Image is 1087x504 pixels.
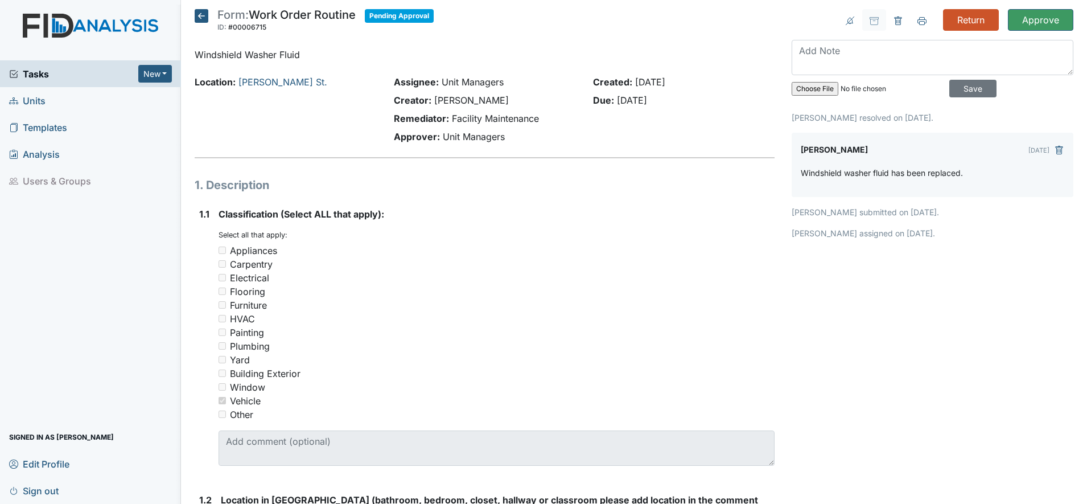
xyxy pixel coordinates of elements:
[1008,9,1073,31] input: Approve
[365,9,434,23] span: Pending Approval
[217,8,249,22] span: Form:
[394,76,439,88] strong: Assignee:
[443,131,505,142] span: Unit Managers
[230,408,253,421] div: Other
[949,80,997,97] input: Save
[230,312,255,326] div: HVAC
[219,370,226,377] input: Building Exterior
[219,383,226,391] input: Window
[230,271,269,285] div: Electrical
[1028,146,1049,154] small: [DATE]
[138,65,172,83] button: New
[219,208,384,220] span: Classification (Select ALL that apply):
[219,329,226,336] input: Painting
[9,482,59,499] span: Sign out
[394,131,440,142] strong: Approver:
[801,142,868,158] label: [PERSON_NAME]
[230,298,267,312] div: Furniture
[9,428,114,446] span: Signed in as [PERSON_NAME]
[230,353,250,367] div: Yard
[219,247,226,254] input: Appliances
[230,285,265,298] div: Flooring
[394,113,449,124] strong: Remediator:
[617,95,647,106] span: [DATE]
[238,76,327,88] a: [PERSON_NAME] St.
[792,206,1073,218] p: [PERSON_NAME] submitted on [DATE].
[792,112,1073,124] p: [PERSON_NAME] resolved on [DATE].
[230,394,261,408] div: Vehicle
[219,411,226,418] input: Other
[219,315,226,322] input: HVAC
[228,23,266,31] span: #00006715
[434,95,509,106] span: [PERSON_NAME]
[219,301,226,309] input: Furniture
[230,244,277,257] div: Appliances
[219,356,226,363] input: Yard
[9,145,60,163] span: Analysis
[217,23,227,31] span: ID:
[195,76,236,88] strong: Location:
[199,207,209,221] label: 1.1
[195,177,775,194] h1: 1. Description
[230,367,300,380] div: Building Exterior
[195,48,775,62] p: Windshield Washer Fluid
[230,380,265,394] div: Window
[792,227,1073,239] p: [PERSON_NAME] assigned on [DATE].
[394,95,431,106] strong: Creator:
[9,455,69,473] span: Edit Profile
[230,257,273,271] div: Carpentry
[9,92,46,109] span: Units
[219,231,287,239] small: Select all that apply:
[943,9,999,31] input: Return
[593,95,614,106] strong: Due:
[230,326,264,339] div: Painting
[219,288,226,295] input: Flooring
[219,397,226,404] input: Vehicle
[593,76,632,88] strong: Created:
[801,167,963,179] p: Windshield washer fluid has been replaced.
[9,67,138,81] a: Tasks
[452,113,539,124] span: Facility Maintenance
[442,76,504,88] span: Unit Managers
[219,260,226,268] input: Carpentry
[217,9,356,34] div: Work Order Routine
[9,118,67,136] span: Templates
[635,76,665,88] span: [DATE]
[230,339,270,353] div: Plumbing
[219,274,226,281] input: Electrical
[219,342,226,350] input: Plumbing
